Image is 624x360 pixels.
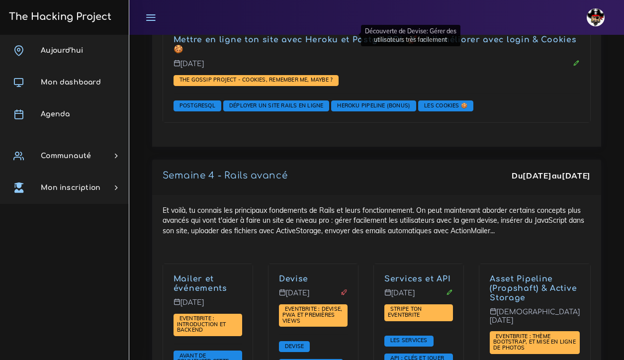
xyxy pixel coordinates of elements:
a: Eventbrite : introduction et backend [177,315,226,334]
a: Devise [279,274,308,283]
a: Eventbrite : thème bootstrap, et mise en ligne de photos [493,333,576,352]
span: Devise [282,343,306,350]
span: Les services [388,337,430,344]
img: avatar [587,8,605,26]
p: [DATE] [384,289,453,305]
a: Semaine 4 - Rails avancé [163,171,288,180]
p: [DATE] [174,60,580,76]
p: [DATE] [279,289,348,305]
span: Aujourd'hui [41,47,83,54]
a: Eventbrite : Devise, PWA et premières views [282,306,342,324]
span: The Gossip Project - Cookies, remember me, maybe ? [177,76,336,83]
a: The Gossip Project - Cookies, remember me, maybe ? [177,77,336,84]
p: [DEMOGRAPHIC_DATA][DATE] [490,308,580,332]
a: Les services [388,337,430,344]
a: Stripe ton Eventbrite [388,306,422,319]
a: Mailer et événements [174,274,227,293]
a: Devise [282,343,306,350]
span: Eventbrite : Devise, PWA et premières views [282,305,342,324]
h3: The Hacking Project [6,11,111,22]
span: Stripe ton Eventbrite [388,305,422,318]
strong: [DATE] [523,171,551,180]
span: Mon dashboard [41,79,101,86]
a: Services et API [384,274,451,283]
div: Découverte de Devise: Gérer des utilisateurs très facilement [361,25,460,46]
a: Les cookies 🍪 [422,102,470,109]
p: [DATE] [174,298,242,314]
span: Communauté [41,152,91,160]
div: Du au [512,170,591,181]
a: Asset Pipeline (Propshaft) & Active Storage [490,274,577,302]
a: Heroku Pipeline (Bonus) [335,102,413,109]
span: Mon inscription [41,184,100,191]
span: Eventbrite : thème bootstrap, et mise en ligne de photos [493,333,576,351]
a: PostgreSQL [177,102,218,109]
span: Agenda [41,110,70,118]
strong: [DATE] [562,171,591,180]
a: Déployer un site rails en ligne [227,102,326,109]
a: Mettre en ligne ton site avec Heroku et PostgreSQL 🚀 et l'améliorer avec login & Cookies 🍪 [174,35,577,54]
